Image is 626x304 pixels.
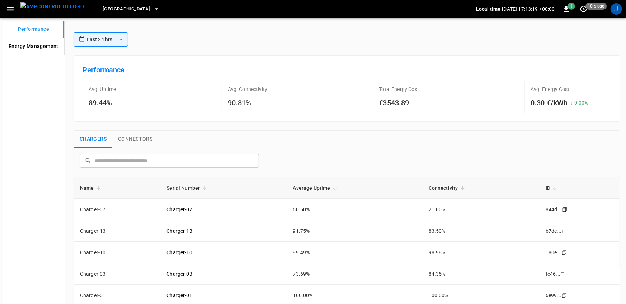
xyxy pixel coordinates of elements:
div: Last 24 hrs [87,33,128,46]
h6: 90.81% [228,97,268,108]
span: [GEOGRAPHIC_DATA] [103,5,150,13]
a: Charger-03 [166,271,192,277]
span: ID [546,184,560,192]
span: ↓ 0.00 % [571,100,588,106]
p: Avg. Connectivity [228,86,268,93]
span: 1 [568,3,575,10]
button: [GEOGRAPHIC_DATA] [100,2,162,16]
p: Avg. Energy Cost [531,86,569,93]
img: ampcontrol.io logo [20,2,84,11]
td: 84.35% [423,263,540,285]
a: Charger-01 [166,293,192,298]
div: copy [560,270,567,278]
td: 91.75% [287,220,423,242]
td: 99.49% [287,242,423,263]
div: copy [561,227,568,235]
h6: Performance [83,64,611,76]
a: Charger-07 [166,207,192,212]
td: 21.00% [423,199,540,220]
a: Charger-10 [166,250,192,255]
h6: 0.30 € /kWh [531,97,568,108]
button: set refresh interval [578,3,589,15]
h6: €3543.89 [379,97,419,108]
td: 73.69% [287,263,423,285]
button: Performance [3,21,64,38]
p: Avg. Uptime [89,86,116,93]
td: 60.50% [287,199,423,220]
td: Charger-07 [74,199,161,220]
button: Connectors [112,131,158,148]
td: Charger-03 [74,263,161,285]
div: Compared to last period [568,96,588,106]
td: 98.98% [423,242,540,263]
p: Local time [476,5,501,13]
p: [DATE] 17:13:19 +00:00 [502,5,555,13]
div: copy [561,248,568,256]
div: 180e... [546,249,561,256]
span: 10 s ago [586,3,607,10]
button: Energy Management [3,38,64,55]
div: 844d... [546,206,562,213]
span: Average Uptime [293,184,340,192]
div: copy [561,206,569,213]
div: 6e99... [546,292,561,299]
button: Chargers [74,131,112,148]
td: Charger-13 [74,220,161,242]
p: Total Energy Cost [379,86,419,93]
span: Name [80,184,103,192]
div: copy [561,291,568,299]
a: Charger-13 [166,228,192,234]
div: b7dc... [546,227,561,235]
h6: 89.44% [89,97,116,108]
div: analytics-navigator-tabs [3,21,64,55]
div: fe46... [546,270,560,278]
div: profile-icon [611,3,622,15]
td: 83.50% [423,220,540,242]
span: Connectivity [429,184,467,192]
td: Charger-10 [74,242,161,263]
span: Serial Number [166,184,209,192]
